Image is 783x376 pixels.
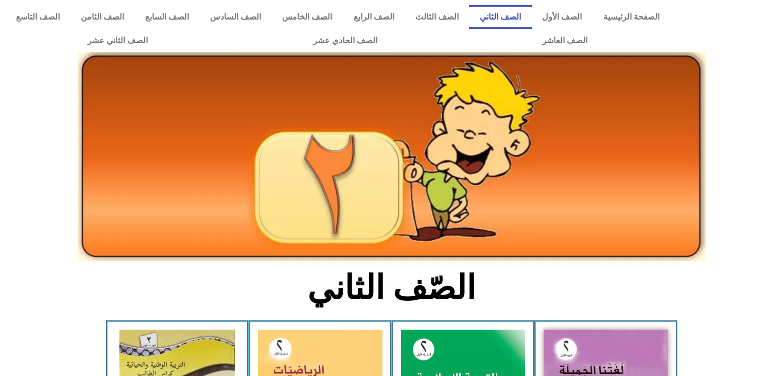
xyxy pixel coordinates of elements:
[230,29,459,53] a: الصف الحادي عشر
[469,5,531,29] a: الصف الثاني
[221,268,562,308] h2: الصّف الثاني
[405,5,469,29] a: الصف الثالث
[593,5,670,29] a: الصفحة الرئيسية
[134,5,199,29] a: الصف السابع
[460,29,670,53] a: الصف العاشر
[5,29,230,53] a: الصف الثاني عشر
[343,5,405,29] a: الصف الرابع
[5,5,70,29] a: الصف التاسع
[200,5,272,29] a: الصف السادس
[272,5,343,29] a: الصف الخامس
[70,5,134,29] a: الصف الثامن
[532,5,593,29] a: الصف الأول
